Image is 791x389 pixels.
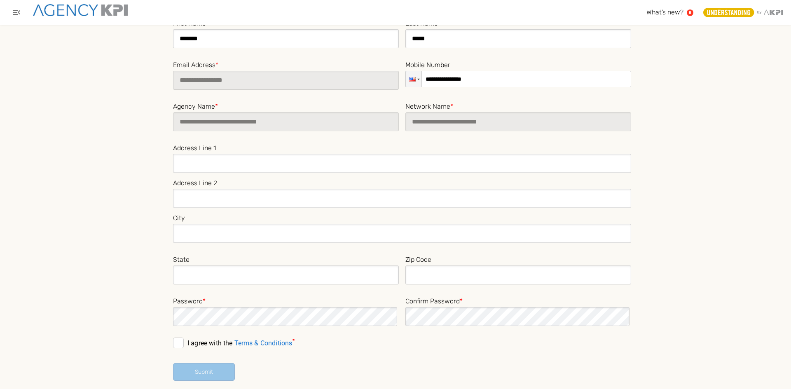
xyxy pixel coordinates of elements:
[646,8,683,16] span: What’s new?
[405,295,631,306] label: Confirm Password
[405,100,631,112] label: Network Name
[405,58,631,70] label: Mobile Number
[689,10,691,15] text: 5
[173,295,399,306] label: Password
[173,142,631,153] label: Address Line 1
[687,9,693,16] a: 5
[173,177,631,188] label: Address Line 2
[187,339,292,347] p: I agree with the
[173,100,399,112] label: Agency Name
[405,253,631,265] label: Zip Code
[173,58,399,70] label: Email Address
[406,71,421,87] div: United States: + 1
[33,4,128,16] img: agencykpi-logo-550x69-2d9e3fa8.png
[173,363,235,381] button: Submit
[234,339,293,347] a: Terms & Conditions
[173,253,399,265] label: State
[173,212,631,223] label: City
